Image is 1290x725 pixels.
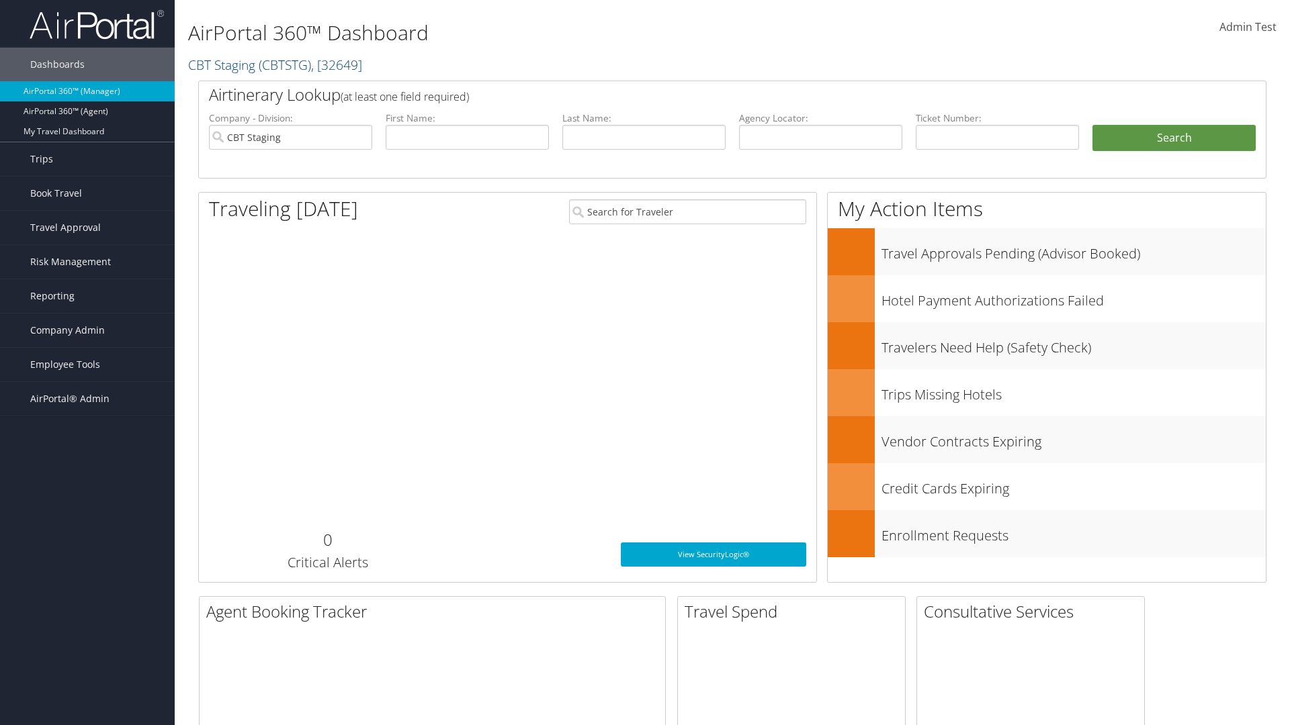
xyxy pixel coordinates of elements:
h2: Agent Booking Tracker [206,600,665,623]
h3: Credit Cards Expiring [881,473,1266,498]
a: Credit Cards Expiring [828,463,1266,510]
h2: Airtinerary Lookup [209,83,1167,106]
span: , [ 32649 ] [311,56,362,74]
a: Travel Approvals Pending (Advisor Booked) [828,228,1266,275]
label: Agency Locator: [739,111,902,125]
h1: My Action Items [828,195,1266,223]
span: Reporting [30,279,75,313]
h2: Travel Spend [685,600,905,623]
label: First Name: [386,111,549,125]
h3: Enrollment Requests [881,520,1266,545]
h3: Vendor Contracts Expiring [881,426,1266,451]
a: Trips Missing Hotels [828,369,1266,416]
input: Search for Traveler [569,199,806,224]
span: (at least one field required) [341,89,469,104]
label: Ticket Number: [916,111,1079,125]
h3: Critical Alerts [209,553,446,572]
a: Admin Test [1219,7,1277,48]
span: Trips [30,142,53,176]
span: Book Travel [30,177,82,210]
h1: AirPortal 360™ Dashboard [188,19,914,47]
label: Last Name: [562,111,726,125]
span: Company Admin [30,313,105,347]
h3: Travelers Need Help (Safety Check) [881,332,1266,357]
h3: Hotel Payment Authorizations Failed [881,285,1266,310]
span: ( CBTSTG ) [259,56,311,74]
a: Travelers Need Help (Safety Check) [828,322,1266,369]
span: Dashboards [30,48,85,81]
h2: 0 [209,528,446,551]
h3: Travel Approvals Pending (Advisor Booked) [881,238,1266,263]
span: Risk Management [30,245,111,279]
h1: Traveling [DATE] [209,195,358,223]
button: Search [1092,125,1256,152]
a: CBT Staging [188,56,362,74]
img: airportal-logo.png [30,9,164,40]
a: Enrollment Requests [828,510,1266,557]
h3: Trips Missing Hotels [881,379,1266,404]
label: Company - Division: [209,111,372,125]
span: Employee Tools [30,348,100,381]
a: Hotel Payment Authorizations Failed [828,275,1266,322]
span: AirPortal® Admin [30,382,110,416]
a: View SecurityLogic® [621,542,806,567]
span: Admin Test [1219,19,1277,34]
h2: Consultative Services [924,600,1144,623]
span: Travel Approval [30,211,101,244]
a: Vendor Contracts Expiring [828,416,1266,463]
